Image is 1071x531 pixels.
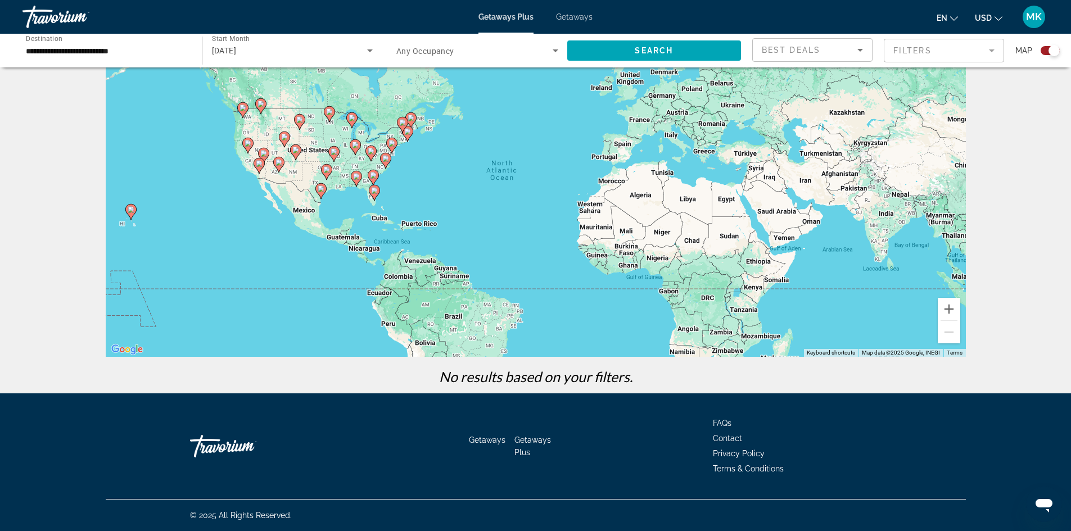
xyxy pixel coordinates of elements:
button: Zoom in [938,298,960,320]
a: Getaways [556,12,593,21]
img: Google [109,342,146,357]
span: MK [1026,11,1042,22]
a: Terms & Conditions [713,464,784,473]
a: FAQs [713,419,731,428]
button: User Menu [1019,5,1049,29]
a: Privacy Policy [713,449,765,458]
span: Any Occupancy [396,47,454,56]
a: Travorium [190,429,302,463]
button: Zoom out [938,321,960,343]
span: Map [1015,43,1032,58]
p: No results based on your filters. [100,368,971,385]
span: © 2025 All Rights Reserved. [190,511,292,520]
a: Contact [713,434,742,443]
iframe: Button to launch messaging window [1026,486,1062,522]
a: Getaways Plus [478,12,534,21]
a: Getaways Plus [514,435,551,457]
span: Destination [26,34,62,42]
a: Open this area in Google Maps (opens a new window) [109,342,146,357]
span: USD [975,13,992,22]
span: Start Month [212,35,250,43]
button: Filter [884,38,1004,63]
span: Search [635,46,673,55]
button: Change language [937,10,958,26]
button: Change currency [975,10,1002,26]
mat-select: Sort by [762,43,863,57]
span: Map data ©2025 Google, INEGI [862,350,940,356]
button: Keyboard shortcuts [807,349,855,357]
span: en [937,13,947,22]
span: [DATE] [212,46,237,55]
a: Travorium [22,2,135,31]
button: Search [567,40,742,61]
a: Terms (opens in new tab) [947,350,962,356]
a: Getaways [469,435,505,444]
span: Best Deals [762,46,820,55]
